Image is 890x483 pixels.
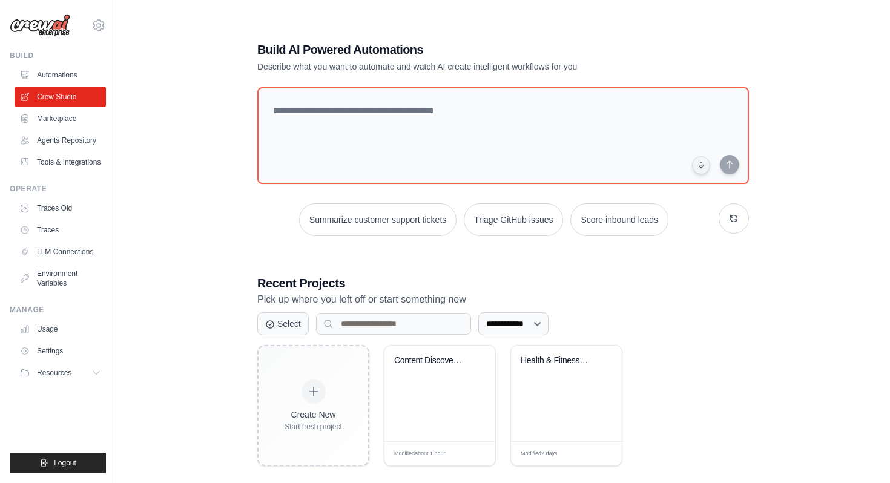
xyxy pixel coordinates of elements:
[15,341,106,361] a: Settings
[15,320,106,339] a: Usage
[257,312,309,335] button: Select
[10,184,106,194] div: Operate
[15,153,106,172] a: Tools & Integrations
[15,363,106,383] button: Resources
[15,220,106,240] a: Traces
[10,14,70,37] img: Logo
[521,355,594,366] div: Health & Fitness Tracking Crew
[394,450,446,458] span: Modified about 1 hour
[15,131,106,150] a: Agents Repository
[54,458,76,468] span: Logout
[15,87,106,107] a: Crew Studio
[15,109,106,128] a: Marketplace
[37,368,71,378] span: Resources
[299,203,457,236] button: Summarize customer support tickets
[464,203,563,236] button: Triage GitHub issues
[257,275,749,292] h3: Recent Projects
[15,65,106,85] a: Automations
[570,203,668,236] button: Score inbound leads
[10,305,106,315] div: Manage
[10,51,106,61] div: Build
[394,355,467,366] div: Content Discovery & Curation Hub
[285,422,342,432] div: Start fresh project
[521,450,558,458] span: Modified 2 days
[257,41,664,58] h1: Build AI Powered Automations
[15,242,106,261] a: LLM Connections
[593,449,604,458] span: Edit
[15,264,106,293] a: Environment Variables
[467,449,477,458] span: Edit
[257,292,749,307] p: Pick up where you left off or start something new
[285,409,342,421] div: Create New
[257,61,664,73] p: Describe what you want to automate and watch AI create intelligent workflows for you
[15,199,106,218] a: Traces Old
[692,156,710,174] button: Click to speak your automation idea
[10,453,106,473] button: Logout
[719,203,749,234] button: Get new suggestions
